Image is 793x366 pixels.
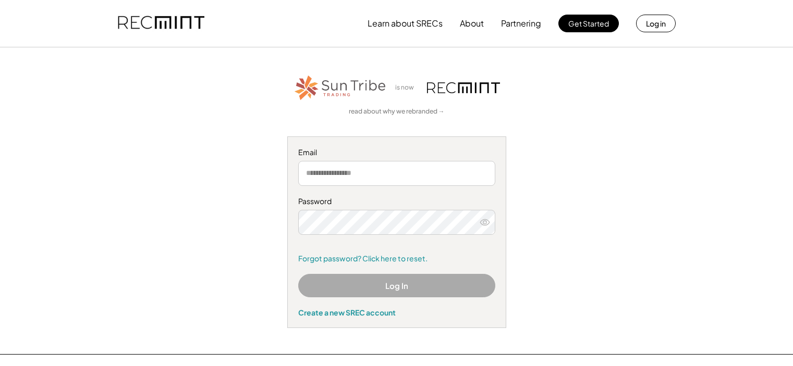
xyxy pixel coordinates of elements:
[118,6,204,41] img: recmint-logotype%403x.png
[298,254,495,264] a: Forgot password? Click here to reset.
[294,73,387,102] img: STT_Horizontal_Logo%2B-%2BColor.png
[368,13,443,34] button: Learn about SRECs
[298,147,495,158] div: Email
[636,15,676,32] button: Log in
[298,308,495,317] div: Create a new SREC account
[349,107,445,116] a: read about why we rebranded →
[460,13,484,34] button: About
[558,15,619,32] button: Get Started
[298,196,495,207] div: Password
[298,274,495,297] button: Log In
[501,13,541,34] button: Partnering
[427,82,500,93] img: recmint-logotype%403x.png
[393,83,422,92] div: is now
